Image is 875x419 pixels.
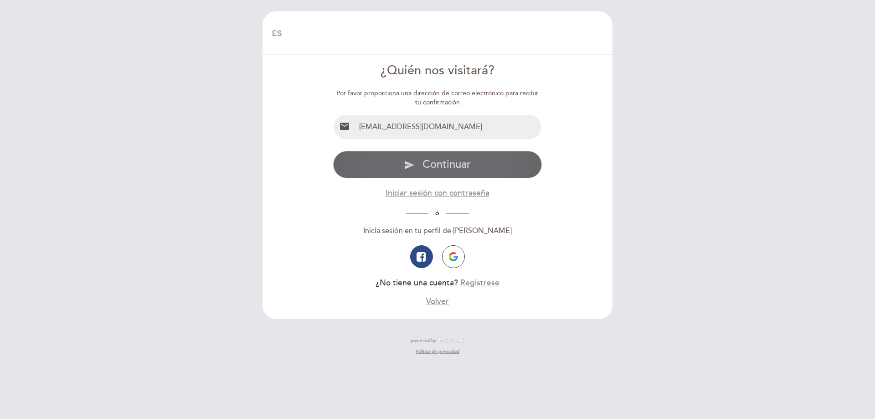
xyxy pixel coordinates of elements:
a: Política de privacidad [416,348,459,355]
button: send Continuar [333,151,542,178]
button: Iniciar sesión con contraseña [386,187,489,199]
div: Por favor proporciona una dirección de correo electrónico para recibir tu confirmación [333,89,542,107]
button: Regístrese [460,277,499,289]
div: Inicia sesión en tu perfil de [PERSON_NAME] [333,226,542,236]
a: powered by [411,337,464,344]
img: icon-google.png [449,252,458,261]
img: MEITRE [438,338,464,343]
div: ¿Quién nos visitará? [333,62,542,80]
i: send [404,160,415,171]
span: ó [428,209,446,217]
span: powered by [411,337,436,344]
span: Continuar [422,158,471,171]
button: Volver [426,296,449,307]
i: email [339,121,350,132]
span: ¿No tiene una cuenta? [376,278,458,288]
input: Email [355,115,542,139]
